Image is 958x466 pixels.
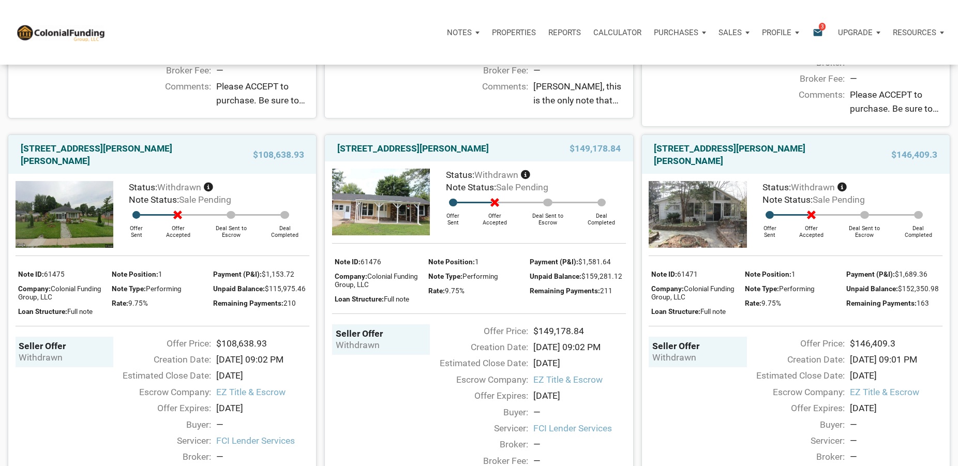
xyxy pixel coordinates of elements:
[813,194,865,205] span: Sale Pending
[211,401,314,415] div: [DATE]
[742,385,845,399] div: Escrow Company:
[146,284,182,293] span: Performing
[108,385,211,399] div: Escrow Company:
[16,23,106,42] img: NoteUnlimited
[18,307,67,315] span: Loan Structure:
[202,219,260,239] div: Deal Sent to Escrow
[283,299,296,307] span: 210
[850,450,942,463] div: —
[213,284,265,293] span: Unpaid Balance:
[213,299,283,307] span: Remaining Payments:
[18,284,51,293] span: Company:
[474,170,518,180] span: withdrawn
[654,28,698,37] p: Purchases
[846,299,917,307] span: Remaining Payments:
[898,284,939,293] span: $152,350.98
[425,438,528,451] div: Broker:
[425,324,528,338] div: Offer Price:
[593,28,641,37] p: Calculator
[216,434,309,447] span: FCI Lender Services
[108,434,211,447] div: Servicer:
[129,194,179,205] span: Note Status:
[838,28,873,37] p: Upgrade
[578,258,611,266] span: $1,581.64
[712,17,756,48] button: Sales
[700,307,726,315] span: Full note
[533,80,626,107] span: [PERSON_NAME], this is the only note that doesn't have a sale pending.
[384,295,409,303] span: Full note
[791,270,796,278] span: 1
[19,352,110,364] div: withdrawn
[265,284,306,293] span: $115,975.46
[533,456,541,466] span: —
[118,219,154,239] div: Offer Sent
[649,181,746,248] img: 568368
[471,206,519,227] div: Offer Accepted
[651,270,677,278] span: Note ID:
[762,194,813,205] span: Note Status:
[651,284,735,301] span: Colonial Funding Group, LLC
[157,182,201,192] span: withdrawn
[805,17,832,48] button: email3
[835,219,894,239] div: Deal Sent to Escrow
[779,284,815,293] span: Performing
[581,272,622,280] span: $159,281.12
[428,258,475,266] span: Note Position:
[486,17,542,48] a: Properties
[108,337,211,350] div: Offer Price:
[425,356,528,370] div: Estimated Close Date:
[846,284,898,293] span: Unpaid Balance:
[648,17,712,48] a: Purchases
[887,17,950,48] button: Resources
[428,272,462,280] span: Note Type:
[446,170,474,180] span: Status:
[577,206,626,227] div: Deal Completed
[756,17,805,48] button: Profile
[216,80,309,107] span: Please ACCEPT to purchase. Be sure to completely fill out your purchasing entity info.
[441,17,486,48] button: Notes
[108,369,211,382] div: Estimated Close Date:
[528,340,631,354] div: [DATE] 09:02 PM
[18,270,44,278] span: Note ID:
[845,337,948,350] div: $146,409.3
[745,284,779,293] span: Note Type:
[845,369,948,382] div: [DATE]
[891,148,937,161] span: $146,409.3
[211,337,314,350] div: $108,638.93
[530,272,581,280] span: Unpaid Balance:
[654,142,849,167] a: [STREET_ADDRESS][PERSON_NAME][PERSON_NAME]
[425,389,528,402] div: Offer Expires:
[895,270,927,278] span: $1,689.36
[570,142,621,155] span: $149,178.84
[652,352,743,364] div: withdrawn
[216,65,223,76] span: —
[587,17,648,48] a: Calculator
[425,373,528,386] div: Escrow Company:
[425,422,528,435] div: Servicer:
[179,194,231,205] span: Sale Pending
[336,328,427,340] div: Seller Offer
[819,22,826,31] span: 3
[742,450,845,463] div: Broker:
[112,270,158,278] span: Note Position:
[44,270,65,278] span: 61475
[652,340,743,352] div: Seller Offer
[216,385,309,399] span: EZ Title & Escrow
[336,339,427,351] div: withdrawn
[528,389,631,402] div: [DATE]
[445,287,465,295] span: 9.75%
[428,287,445,295] span: Rate:
[542,17,587,48] button: Reports
[530,287,600,295] span: Remaining Payments:
[335,258,361,266] span: Note ID:
[745,270,791,278] span: Note Position:
[677,270,698,278] span: 61471
[216,418,309,431] div: —
[917,299,929,307] span: 163
[21,142,216,167] a: [STREET_ADDRESS][PERSON_NAME][PERSON_NAME]
[845,401,948,415] div: [DATE]
[262,270,294,278] span: $1,153.72
[16,181,113,248] img: 570179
